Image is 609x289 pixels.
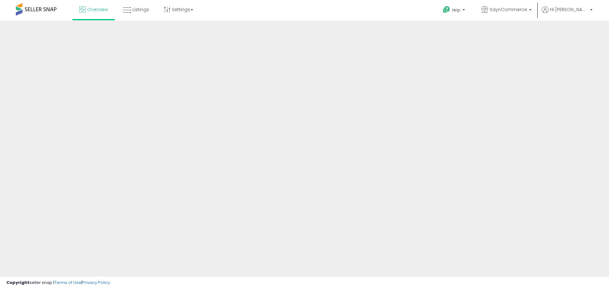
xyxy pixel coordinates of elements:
[6,280,110,286] div: seller snap | |
[82,279,110,286] a: Privacy Policy
[54,279,81,286] a: Terms of Use
[542,6,593,21] a: Hi [PERSON_NAME]
[550,6,588,13] span: Hi [PERSON_NAME]
[87,6,108,13] span: Overview
[6,279,29,286] strong: Copyright
[438,1,471,21] a: Help
[442,6,450,14] i: Get Help
[490,6,527,13] span: SaynCommerce
[133,6,149,13] span: Listings
[452,7,461,13] span: Help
